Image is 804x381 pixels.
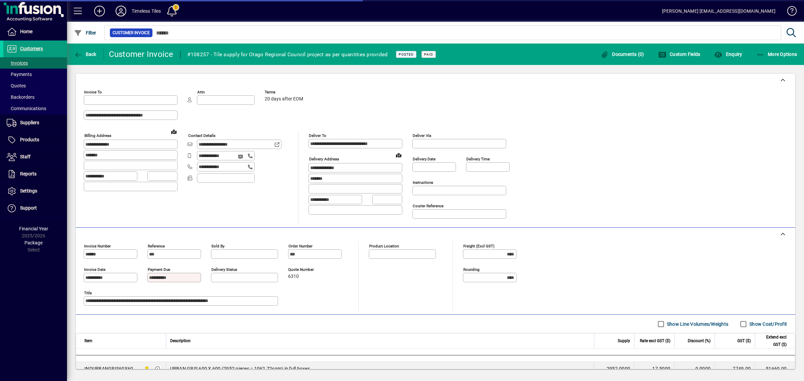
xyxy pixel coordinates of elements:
span: Settings [20,188,37,194]
a: Payments [3,69,67,80]
a: View on map [169,126,179,137]
button: Enquiry [713,48,744,60]
span: GST ($) [737,337,751,345]
label: Show Line Volumes/Weights [666,321,728,327]
a: Quotes [3,80,67,91]
span: Discount (%) [688,337,711,345]
button: More Options [755,48,799,60]
mat-label: Invoice To [84,90,102,94]
a: Support [3,200,67,217]
span: Backorders [7,94,35,100]
span: Support [20,205,37,211]
div: Customer Invoice [109,49,174,60]
span: 20 days after EOM [265,96,303,102]
td: 0.0000 [674,362,715,375]
span: 2952.0000 [607,365,630,372]
mat-label: Invoice number [84,244,111,248]
button: Back [72,48,98,60]
span: Custom Fields [658,52,700,57]
mat-label: Invoice date [84,267,106,272]
a: Knowledge Base [782,1,796,23]
mat-label: Delivery date [413,157,435,161]
a: Backorders [3,91,67,103]
span: Communications [7,106,46,111]
a: Staff [3,149,67,165]
mat-label: Delivery time [466,157,490,161]
span: Quotes [7,83,26,88]
span: Posted [399,52,414,57]
mat-label: Courier Reference [413,204,444,208]
a: Reports [3,166,67,182]
app-page-header-button: Back [67,48,104,60]
span: Filter [74,30,96,35]
mat-label: Reference [148,244,165,248]
mat-label: Rounding [463,267,479,272]
span: Back [74,52,96,57]
span: Products [20,137,39,142]
a: View on map [393,150,404,160]
span: Customers [20,46,43,51]
mat-label: Instructions [413,180,433,185]
mat-label: Title [84,291,92,295]
span: Reports [20,171,37,176]
mat-label: Product location [369,244,399,248]
mat-label: Payment due [148,267,170,272]
button: Send SMS [233,149,249,165]
td: 51660.00 [755,362,795,375]
span: Item [84,337,92,345]
span: Payments [7,72,32,77]
span: Home [20,29,32,34]
span: URBAN GRIS 600 X 600 (2952 pieces = 1062.72sqm) in full boxes [170,365,310,372]
span: Extend excl GST ($) [759,333,787,348]
a: Communications [3,103,67,114]
div: Timeless Tiles [132,6,161,16]
a: Home [3,23,67,40]
span: Terms [265,90,305,94]
button: Add [89,5,110,17]
a: Settings [3,183,67,200]
span: More Options [756,52,797,57]
span: Quote number [288,268,328,272]
a: Suppliers [3,115,67,131]
mat-label: Order number [288,244,313,248]
span: Paid [424,52,433,57]
mat-label: Deliver via [413,133,431,138]
button: Filter [72,27,98,39]
div: 17.5000 [639,365,670,372]
span: Financial Year [19,226,48,231]
span: Dunedin [142,365,150,372]
span: Suppliers [20,120,39,125]
span: Rate excl GST ($) [640,337,670,345]
button: Profile [110,5,132,17]
div: INDURBANGRIS60X60 [84,365,133,372]
span: 6310 [288,274,299,279]
span: Package [24,240,43,245]
span: Description [170,337,191,345]
label: Show Cost/Profit [748,321,787,327]
a: Invoices [3,57,67,69]
span: Staff [20,154,30,159]
span: Enquiry [714,52,742,57]
div: #108257 - Tile supply for Otago Regional Council project as per quantities provided [187,49,388,60]
mat-label: Delivery status [211,267,237,272]
span: Customer Invoice [113,29,150,36]
td: 7749.00 [715,362,755,375]
button: Custom Fields [657,48,702,60]
mat-label: Freight (excl GST) [463,244,494,248]
span: Supply [618,337,630,345]
mat-label: Deliver To [309,133,326,138]
a: Products [3,132,67,148]
span: Invoices [7,60,28,66]
div: [PERSON_NAME] [EMAIL_ADDRESS][DOMAIN_NAME] [662,6,776,16]
mat-label: Attn [197,90,205,94]
span: Documents (0) [601,52,644,57]
mat-label: Sold by [211,244,224,248]
button: Documents (0) [599,48,646,60]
